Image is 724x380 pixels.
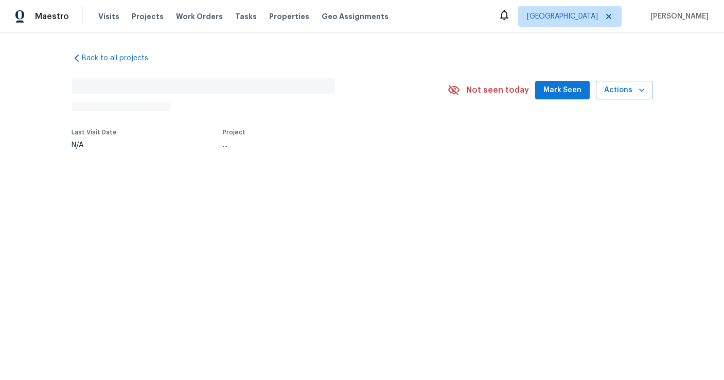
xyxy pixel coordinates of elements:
[176,11,223,22] span: Work Orders
[98,11,119,22] span: Visits
[604,84,645,97] span: Actions
[269,11,309,22] span: Properties
[132,11,164,22] span: Projects
[466,85,529,95] span: Not seen today
[535,81,590,100] button: Mark Seen
[235,13,257,20] span: Tasks
[72,142,117,149] div: N/A
[72,129,117,135] span: Last Visit Date
[223,129,245,135] span: Project
[35,11,69,22] span: Maestro
[223,142,420,149] div: ...
[596,81,653,100] button: Actions
[72,53,170,63] a: Back to all projects
[543,84,581,97] span: Mark Seen
[527,11,598,22] span: [GEOGRAPHIC_DATA]
[322,11,389,22] span: Geo Assignments
[646,11,709,22] span: [PERSON_NAME]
